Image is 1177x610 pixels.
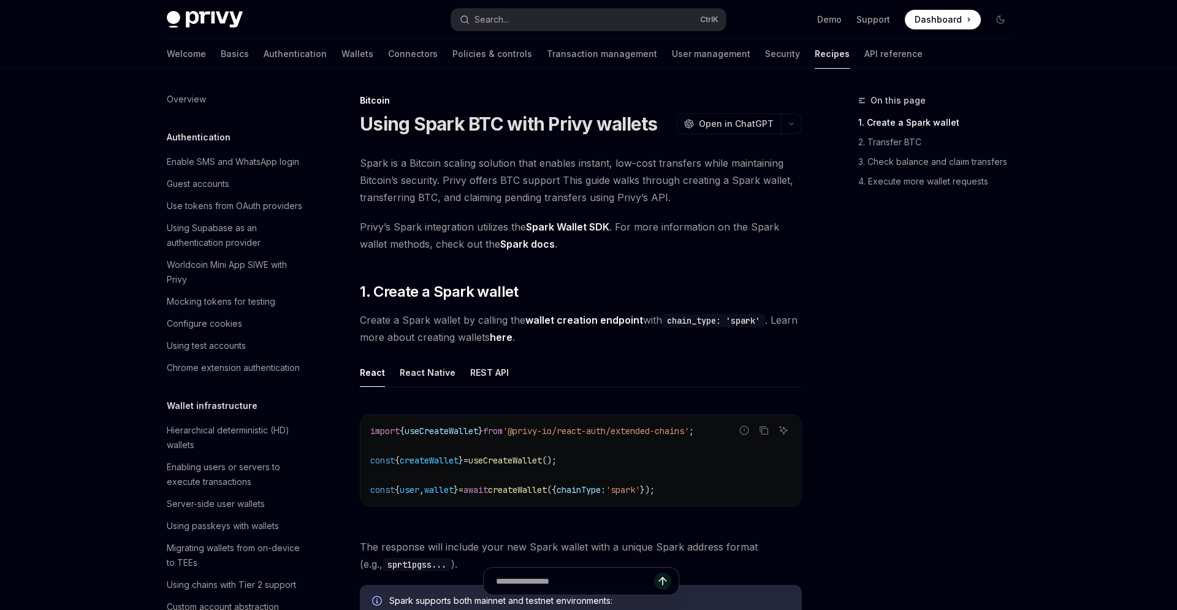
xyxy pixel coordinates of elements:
[526,221,609,234] a: Spark Wallet SDK
[483,425,503,437] span: from
[542,455,557,466] span: ();
[360,94,802,107] div: Bitcoin
[167,154,299,169] div: Enable SMS and WhatsApp login
[500,238,555,251] a: Spark docs
[167,130,230,145] h5: Authentication
[360,538,802,573] span: The response will include your new Spark wallet with a unique Spark address format (e.g., ).
[557,484,606,495] span: chainType:
[167,316,242,331] div: Configure cookies
[488,484,547,495] span: createWallet
[167,221,307,250] div: Using Supabase as an authentication provider
[157,195,314,217] a: Use tokens from OAuth providers
[167,177,229,191] div: Guest accounts
[167,578,296,592] div: Using chains with Tier 2 support
[858,152,1020,172] a: 3. Check balance and claim transfers
[360,311,802,346] span: Create a Spark wallet by calling the with . Learn more about creating wallets .
[452,39,532,69] a: Policies & controls
[454,484,459,495] span: }
[157,313,314,335] a: Configure cookies
[221,39,249,69] a: Basics
[157,291,314,313] a: Mocking tokens for testing
[856,13,890,26] a: Support
[915,13,962,26] span: Dashboard
[370,425,400,437] span: import
[858,172,1020,191] a: 4. Execute more wallet requests
[459,484,463,495] span: =
[360,282,519,302] span: 1. Create a Spark wallet
[167,199,302,213] div: Use tokens from OAuth providers
[167,39,206,69] a: Welcome
[672,39,750,69] a: User management
[157,419,314,456] a: Hierarchical deterministic (HD) wallets
[905,10,981,29] a: Dashboard
[817,13,842,26] a: Demo
[370,455,395,466] span: const
[463,484,488,495] span: await
[765,39,800,69] a: Security
[496,568,654,595] input: Ask a question...
[478,425,483,437] span: }
[699,118,774,130] span: Open in ChatGPT
[459,455,463,466] span: }
[395,455,400,466] span: {
[167,541,307,570] div: Migrating wallets from on-device to TEEs
[662,314,765,327] code: chain_type: 'spark'
[157,456,314,493] a: Enabling users or servers to execute transactions
[360,218,802,253] span: Privy’s Spark integration utilizes the . For more information on the Spark wallet methods, check ...
[400,425,405,437] span: {
[167,294,275,309] div: Mocking tokens for testing
[503,425,689,437] span: '@privy-io/react-auth/extended-chains'
[756,422,772,438] button: Copy the contents from the code block
[157,493,314,515] a: Server-side user wallets
[525,314,643,327] a: wallet creation endpoint
[157,173,314,195] a: Guest accounts
[654,573,671,590] button: Send message
[370,484,395,495] span: const
[383,558,451,571] code: sprt1pgss...
[157,151,314,173] a: Enable SMS and WhatsApp login
[264,39,327,69] a: Authentication
[167,423,307,452] div: Hierarchical deterministic (HD) wallets
[405,425,478,437] span: useCreateWallet
[360,154,802,206] span: Spark is a Bitcoin scaling solution that enables instant, low-cost transfers while maintaining Bi...
[700,15,718,25] span: Ctrl K
[167,519,279,533] div: Using passkeys with wallets
[400,455,459,466] span: createWallet
[424,484,454,495] span: wallet
[870,93,926,108] span: On this page
[157,515,314,537] a: Using passkeys with wallets
[360,113,658,135] h1: Using Spark BTC with Privy wallets
[360,358,385,387] div: React
[167,92,206,107] div: Overview
[167,398,257,413] h5: Wallet infrastructure
[490,331,512,344] a: here
[736,422,752,438] button: Report incorrect code
[815,39,850,69] a: Recipes
[419,484,424,495] span: ,
[157,537,314,574] a: Migrating wallets from on-device to TEEs
[775,422,791,438] button: Ask AI
[167,460,307,489] div: Enabling users or servers to execute transactions
[167,257,307,287] div: Worldcoin Mini App SIWE with Privy
[451,9,726,31] button: Open search
[474,12,509,27] div: Search...
[468,455,542,466] span: useCreateWallet
[858,113,1020,132] a: 1. Create a Spark wallet
[676,113,781,134] button: Open in ChatGPT
[547,484,557,495] span: ({
[400,358,455,387] div: React Native
[689,425,694,437] span: ;
[157,88,314,110] a: Overview
[157,574,314,596] a: Using chains with Tier 2 support
[395,484,400,495] span: {
[341,39,373,69] a: Wallets
[864,39,923,69] a: API reference
[167,360,300,375] div: Chrome extension authentication
[858,132,1020,152] a: 2. Transfer BTC
[470,358,509,387] div: REST API
[157,357,314,379] a: Chrome extension authentication
[167,11,243,28] img: dark logo
[640,484,655,495] span: });
[400,484,419,495] span: user
[388,39,438,69] a: Connectors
